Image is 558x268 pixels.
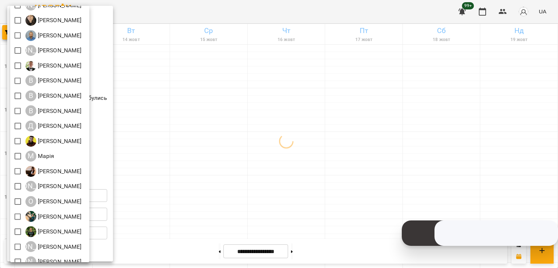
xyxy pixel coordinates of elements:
[36,243,82,251] p: [PERSON_NAME]
[25,256,36,267] div: [PERSON_NAME]
[25,196,82,207] a: О [PERSON_NAME]
[36,167,82,176] p: [PERSON_NAME]
[25,136,36,147] img: Д
[36,107,82,115] p: [PERSON_NAME]
[25,136,82,147] div: Денис Пущало
[25,90,36,101] div: В
[25,181,36,192] div: [PERSON_NAME]
[25,181,82,192] a: [PERSON_NAME] [PERSON_NAME]
[25,60,36,71] img: В
[25,241,36,252] div: [PERSON_NAME]
[25,75,82,86] div: Владислав Границький
[25,211,82,222] a: О [PERSON_NAME]
[36,227,82,236] p: [PERSON_NAME]
[25,105,36,116] div: В
[36,16,82,25] p: [PERSON_NAME]
[25,105,82,116] a: В [PERSON_NAME]
[25,166,36,177] img: Н
[25,196,36,207] div: О
[25,45,36,56] div: [PERSON_NAME]
[36,152,54,161] p: Марія
[25,241,82,252] div: Юрій Шпак
[25,226,82,237] a: Р [PERSON_NAME]
[36,92,82,100] p: [PERSON_NAME]
[25,60,82,71] a: В [PERSON_NAME]
[25,166,82,177] a: Н [PERSON_NAME]
[25,60,82,71] div: Вадим Моргун
[25,45,82,56] div: Артем Кот
[25,105,82,116] div: Віталій Кадуха
[36,257,82,266] p: [PERSON_NAME]
[36,197,82,206] p: [PERSON_NAME]
[25,121,36,131] div: Д
[36,31,82,40] p: [PERSON_NAME]
[36,122,82,130] p: [PERSON_NAME]
[25,256,82,267] a: [PERSON_NAME] [PERSON_NAME]
[25,211,36,222] img: О
[25,30,36,41] img: А
[25,226,36,237] img: Р
[25,90,82,101] a: В [PERSON_NAME]
[25,151,36,162] div: М
[25,241,82,252] a: [PERSON_NAME] [PERSON_NAME]
[25,75,82,86] a: В [PERSON_NAME]
[36,76,82,85] p: [PERSON_NAME]
[36,137,82,146] p: [PERSON_NAME]
[25,196,82,207] div: Оксана Кочанова
[36,46,82,55] p: [PERSON_NAME]
[36,182,82,191] p: [PERSON_NAME]
[25,181,82,192] div: Ніна Марчук
[25,15,82,26] a: А [PERSON_NAME]
[25,15,36,26] img: А
[36,212,82,221] p: [PERSON_NAME]
[25,121,82,131] div: Денис Замрій
[25,121,82,131] a: Д [PERSON_NAME]
[25,151,54,162] div: Марія
[25,136,82,147] a: Д [PERSON_NAME]
[25,256,82,267] div: Ярослав Пташинський
[25,15,82,26] div: Анастасія Герус
[25,226,82,237] div: Роман Ованенко
[36,61,82,70] p: [PERSON_NAME]
[25,151,54,162] a: М Марія
[25,30,82,41] a: А [PERSON_NAME]
[25,30,82,41] div: Антон Костюк
[25,90,82,101] div: Володимир Ярошинський
[25,211,82,222] div: Ольга Мизюк
[25,45,82,56] a: [PERSON_NAME] [PERSON_NAME]
[25,75,36,86] div: В
[25,166,82,177] div: Надія Шрай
